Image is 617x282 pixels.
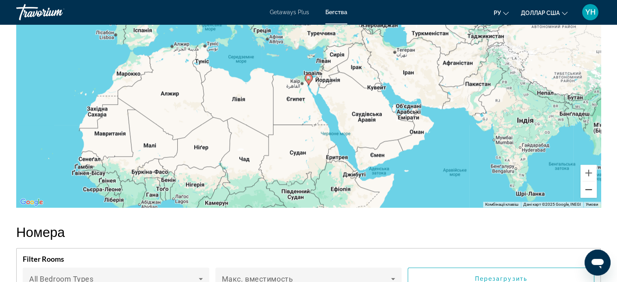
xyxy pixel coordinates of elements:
a: Бегства [325,9,347,15]
img: Google [18,197,45,207]
button: Меню пользователя [580,4,601,21]
button: Збільшити [580,165,597,181]
a: Getaways Plus [270,9,309,15]
a: Травориум [16,2,97,23]
button: Зменшити [580,181,597,198]
font: YH [585,8,596,16]
span: Дані карт ©2025 Google, INEGI [523,202,581,207]
font: ру [494,10,501,16]
h4: Filter Rooms [23,254,594,263]
a: Відкрити цю область на Картах Google (відкриється нове вікно) [18,197,45,207]
span: Перезагрузить [475,276,527,282]
a: Умови (відкривається в новій вкладці) [586,202,598,207]
button: Комбінації клавіш [485,202,518,207]
button: Изменить валюту [521,7,568,19]
font: доллар США [521,10,560,16]
button: Изменить язык [494,7,509,19]
h2: Номера [16,224,601,240]
iframe: Кнопка для запуска будет доступна [585,250,611,276]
